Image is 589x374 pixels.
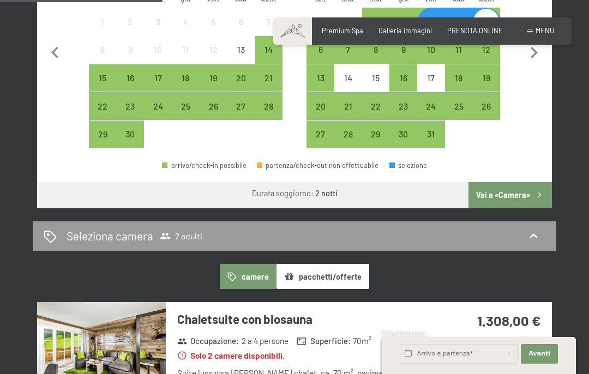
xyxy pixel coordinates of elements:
div: 16 [118,74,143,99]
div: Thu Sep 04 2025 [172,8,200,35]
div: arrivo/check-in non effettuabile [200,36,227,64]
div: Wed Sep 24 2025 [144,92,172,120]
a: Galleria immagini [378,26,432,35]
div: 12 [473,45,499,71]
div: Mon Oct 27 2025 [306,120,334,148]
div: arrivo/check-in non effettuabile [200,8,227,35]
div: Sun Oct 19 2025 [472,64,500,92]
div: arrivo/check-in possibile [117,64,145,92]
div: Sat Oct 25 2025 [445,92,473,120]
button: Vai a «Camera» [468,182,552,208]
div: arrivo/check-in possibile [389,92,417,120]
div: arrivo/check-in non effettuabile [417,64,445,92]
div: Tue Oct 14 2025 [334,64,362,92]
div: 22 [363,102,389,128]
div: partenza/check-out non effettuabile [257,162,379,169]
div: arrivo/check-in non effettuabile [362,64,390,92]
div: 7 [256,17,281,43]
div: arrivo/check-in possibile [417,92,445,120]
div: 8 [90,45,116,71]
div: 7 [335,45,361,71]
div: 29 [90,130,116,155]
div: 22 [90,102,116,128]
div: arrivo/check-in possibile [334,36,362,64]
div: 31 [418,130,444,155]
div: Mon Oct 20 2025 [306,92,334,120]
div: arrivo/check-in possibile [117,120,145,148]
div: Wed Oct 29 2025 [362,120,390,148]
div: 11 [446,45,472,71]
button: Avanti [521,344,558,364]
div: 26 [201,102,226,128]
div: 28 [335,130,361,155]
div: Sun Oct 05 2025 [472,8,500,35]
div: Mon Oct 06 2025 [306,36,334,64]
div: Sun Oct 12 2025 [472,36,500,64]
div: 10 [418,45,444,71]
div: arrivo/check-in possibile [362,120,390,148]
div: Wed Oct 01 2025 [362,8,390,35]
div: Tue Sep 30 2025 [117,120,145,148]
div: Mon Sep 01 2025 [89,8,117,35]
div: arrivo/check-in possibile [472,92,500,120]
div: arrivo/check-in possibile [445,64,473,92]
div: Tue Sep 02 2025 [117,8,145,35]
h3: Chaletsuite con biosauna [177,311,436,328]
span: 70 m² [353,335,371,347]
div: 17 [145,74,171,99]
div: 5 [201,17,226,43]
div: arrivo/check-in possibile [362,36,390,64]
div: Fri Oct 17 2025 [417,64,445,92]
div: Thu Oct 23 2025 [389,92,417,120]
div: Fri Sep 26 2025 [200,92,227,120]
strong: Solo 2 camere disponibili. [177,350,285,361]
div: 13 [228,45,254,71]
div: arrivo/check-in non effettuabile [172,8,200,35]
div: 19 [201,74,226,99]
div: arrivo/check-in possibile [162,162,247,169]
div: Sat Sep 13 2025 [227,36,255,64]
div: Fri Oct 24 2025 [417,92,445,120]
div: arrivo/check-in possibile [389,8,417,35]
div: arrivo/check-in possibile [200,92,227,120]
div: Thu Oct 09 2025 [389,36,417,64]
div: arrivo/check-in possibile [306,36,334,64]
div: 10 [145,45,171,71]
span: Menu [536,26,554,35]
div: Sun Sep 07 2025 [255,8,283,35]
span: Premium Spa [322,26,363,35]
a: PRENOTA ONLINE [447,26,503,35]
div: Sun Sep 21 2025 [255,64,283,92]
div: Tue Sep 23 2025 [117,92,145,120]
div: Sat Oct 04 2025 [445,8,473,35]
div: Wed Oct 22 2025 [362,92,390,120]
div: 9 [390,45,416,71]
div: Thu Sep 11 2025 [172,36,200,64]
div: Sat Sep 27 2025 [227,92,255,120]
div: Mon Sep 15 2025 [89,64,117,92]
div: Sun Sep 14 2025 [255,36,283,64]
div: Wed Sep 17 2025 [144,64,172,92]
div: arrivo/check-in possibile [227,64,255,92]
div: arrivo/check-in possibile [306,92,334,120]
div: 16 [390,74,416,99]
div: Tue Oct 28 2025 [334,120,362,148]
div: 20 [228,74,254,99]
div: Fri Oct 10 2025 [417,36,445,64]
div: 11 [173,45,199,71]
div: Thu Oct 16 2025 [389,64,417,92]
div: arrivo/check-in possibile [334,92,362,120]
div: 18 [446,74,472,99]
div: arrivo/check-in possibile [472,8,500,35]
div: Sun Sep 28 2025 [255,92,283,120]
div: 26 [473,102,499,128]
div: 25 [173,102,199,128]
div: Fri Oct 03 2025 [417,8,445,35]
div: arrivo/check-in possibile [417,36,445,64]
div: Wed Oct 15 2025 [362,64,390,92]
div: arrivo/check-in possibile [445,92,473,120]
div: 21 [256,74,281,99]
div: Mon Sep 29 2025 [89,120,117,148]
div: arrivo/check-in non effettuabile [334,64,362,92]
div: 23 [390,102,416,128]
